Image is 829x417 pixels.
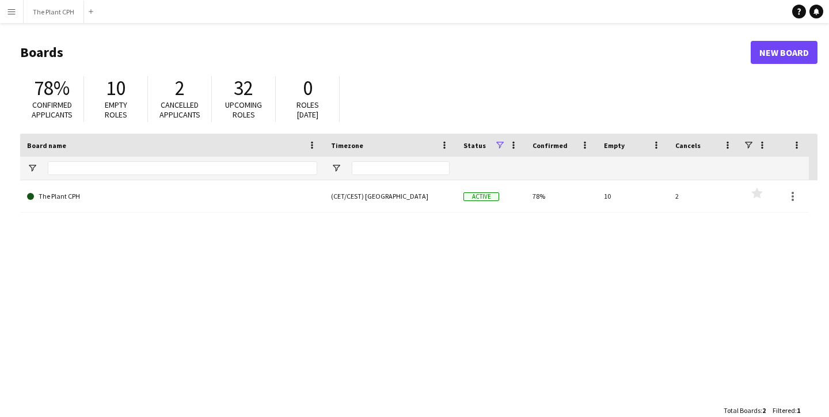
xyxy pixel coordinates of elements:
[751,41,817,64] a: New Board
[526,180,597,212] div: 78%
[27,141,66,150] span: Board name
[762,406,766,415] span: 2
[175,75,185,101] span: 2
[797,406,800,415] span: 1
[159,100,200,120] span: Cancelled applicants
[34,75,70,101] span: 78%
[225,100,262,120] span: Upcoming roles
[296,100,319,120] span: Roles [DATE]
[604,141,625,150] span: Empty
[106,75,126,101] span: 10
[32,100,73,120] span: Confirmed applicants
[675,141,701,150] span: Cancels
[773,406,795,415] span: Filtered
[597,180,668,212] div: 10
[27,180,317,213] a: The Plant CPH
[331,141,363,150] span: Timezone
[668,180,740,212] div: 2
[48,161,317,175] input: Board name Filter Input
[24,1,84,23] button: The Plant CPH
[533,141,568,150] span: Confirmed
[105,100,127,120] span: Empty roles
[352,161,450,175] input: Timezone Filter Input
[463,192,499,201] span: Active
[20,44,751,61] h1: Boards
[724,406,760,415] span: Total Boards
[331,163,341,173] button: Open Filter Menu
[324,180,457,212] div: (CET/CEST) [GEOGRAPHIC_DATA]
[234,75,253,101] span: 32
[463,141,486,150] span: Status
[303,75,313,101] span: 0
[27,163,37,173] button: Open Filter Menu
